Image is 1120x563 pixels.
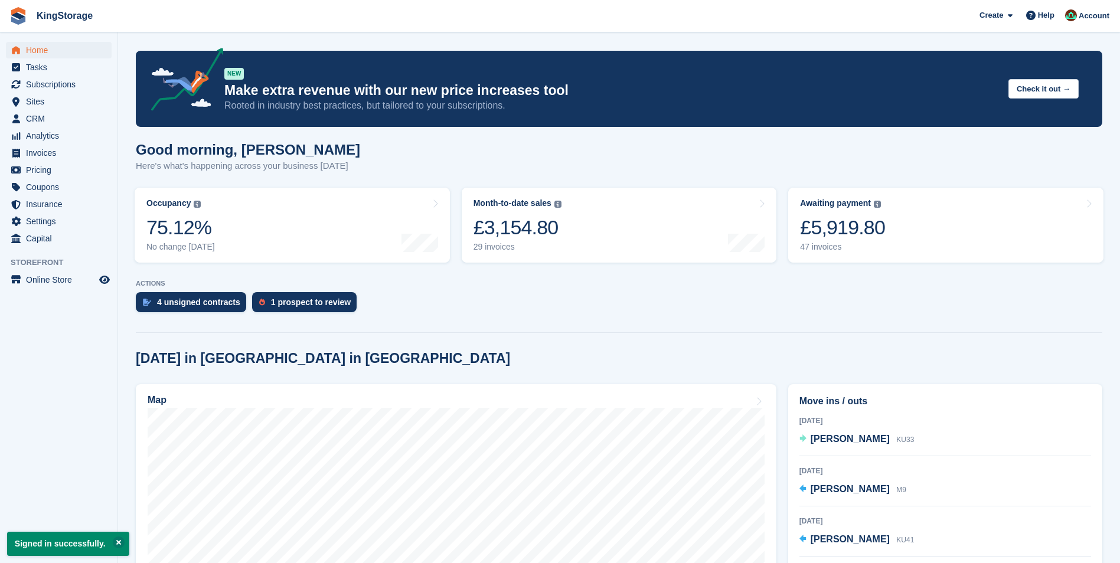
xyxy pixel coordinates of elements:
[1038,9,1054,21] span: Help
[1065,9,1077,21] img: John King
[97,273,112,287] a: Preview store
[788,188,1103,263] a: Awaiting payment £5,919.80 47 invoices
[136,142,360,158] h1: Good morning, [PERSON_NAME]
[6,230,112,247] a: menu
[26,76,97,93] span: Subscriptions
[26,93,97,110] span: Sites
[811,534,890,544] span: [PERSON_NAME]
[474,242,561,252] div: 29 invoices
[6,110,112,127] a: menu
[799,482,906,497] a: [PERSON_NAME] M9
[7,532,129,556] p: Signed in successfully.
[136,280,1102,287] p: ACTIONS
[135,188,450,263] a: Occupancy 75.12% No change [DATE]
[6,59,112,76] a: menu
[26,230,97,247] span: Capital
[800,242,885,252] div: 47 invoices
[799,532,915,548] a: [PERSON_NAME] KU41
[799,466,1091,476] div: [DATE]
[224,99,999,112] p: Rooted in industry best practices, but tailored to your subscriptions.
[26,196,97,212] span: Insurance
[157,297,240,307] div: 4 unsigned contracts
[800,215,885,240] div: £5,919.80
[26,271,97,288] span: Online Store
[1008,79,1079,99] button: Check it out →
[6,145,112,161] a: menu
[136,159,360,173] p: Here's what's happening across your business [DATE]
[136,292,252,318] a: 4 unsigned contracts
[9,7,27,25] img: stora-icon-8386f47178a22dfd0bd8f6a31ec36ba5ce8667c1dd55bd0f319d3a0aa187defe.svg
[26,145,97,161] span: Invoices
[811,484,890,494] span: [PERSON_NAME]
[252,292,363,318] a: 1 prospect to review
[1079,10,1109,22] span: Account
[6,76,112,93] a: menu
[271,297,351,307] div: 1 prospect to review
[6,271,112,288] a: menu
[259,299,265,306] img: prospect-51fa495bee0391a8d652442698ab0144808aea92771e9ea1ae160a38d050c398.svg
[26,59,97,76] span: Tasks
[194,201,201,208] img: icon-info-grey-7440780725fd019a000dd9b08b2336e03edf1995a4989e88bcd33f0948082b44.svg
[6,42,112,58] a: menu
[799,415,1091,426] div: [DATE]
[462,188,777,263] a: Month-to-date sales £3,154.80 29 invoices
[6,127,112,144] a: menu
[143,299,151,306] img: contract_signature_icon-13c848040528278c33f63329250d36e43548de30e8caae1d1a13099fd9432cc5.svg
[896,486,906,494] span: M9
[224,82,999,99] p: Make extra revenue with our new price increases tool
[6,213,112,230] a: menu
[146,242,215,252] div: No change [DATE]
[474,215,561,240] div: £3,154.80
[799,394,1091,408] h2: Move ins / outs
[800,198,871,208] div: Awaiting payment
[554,201,561,208] img: icon-info-grey-7440780725fd019a000dd9b08b2336e03edf1995a4989e88bcd33f0948082b44.svg
[26,42,97,58] span: Home
[224,68,244,80] div: NEW
[6,93,112,110] a: menu
[136,351,510,366] h2: [DATE] in [GEOGRAPHIC_DATA] in [GEOGRAPHIC_DATA]
[6,162,112,178] a: menu
[6,179,112,195] a: menu
[26,213,97,230] span: Settings
[26,162,97,178] span: Pricing
[26,179,97,195] span: Coupons
[799,516,1091,526] div: [DATE]
[141,48,224,115] img: price-adjustments-announcement-icon-8257ccfd72463d97f412b2fc003d46551f7dbcb40ab6d574587a9cd5c0d94...
[874,201,881,208] img: icon-info-grey-7440780725fd019a000dd9b08b2336e03edf1995a4989e88bcd33f0948082b44.svg
[148,395,166,405] h2: Map
[896,536,914,544] span: KU41
[146,198,191,208] div: Occupancy
[146,215,215,240] div: 75.12%
[6,196,112,212] a: menu
[811,434,890,444] span: [PERSON_NAME]
[799,432,915,447] a: [PERSON_NAME] KU33
[896,436,914,444] span: KU33
[26,110,97,127] span: CRM
[979,9,1003,21] span: Create
[11,257,117,269] span: Storefront
[32,6,97,25] a: KingStorage
[474,198,551,208] div: Month-to-date sales
[26,127,97,144] span: Analytics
